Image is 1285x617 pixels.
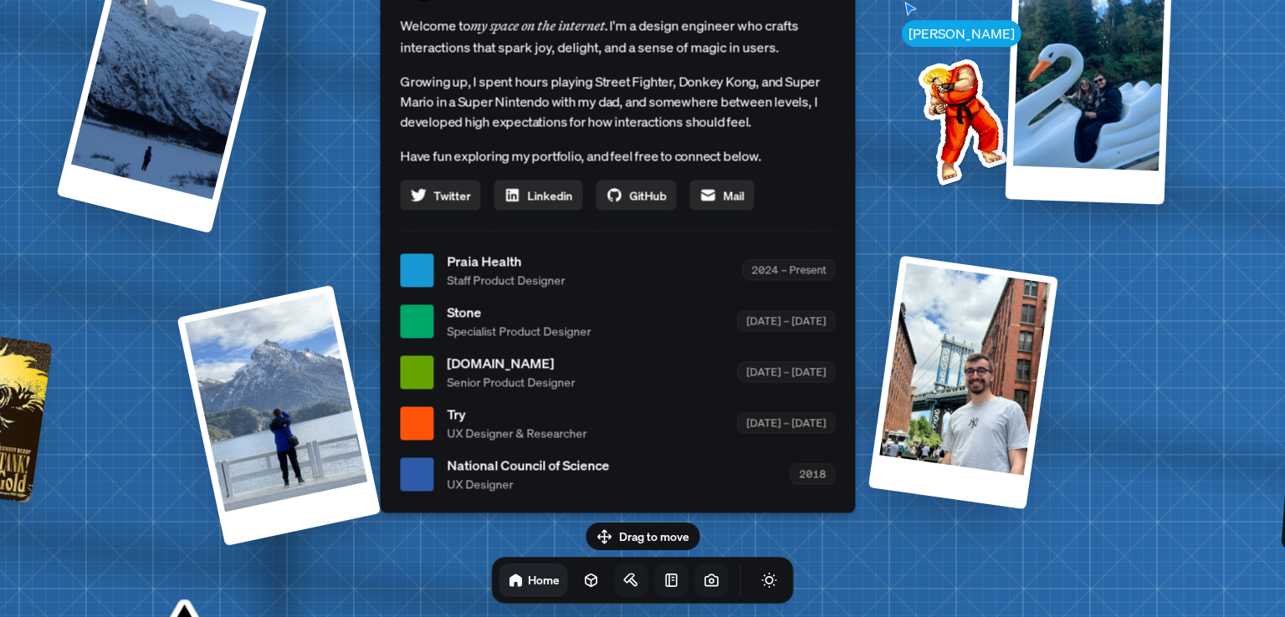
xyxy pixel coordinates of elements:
[737,361,835,382] div: [DATE] – [DATE]
[400,14,835,58] span: Welcome to I'm a design engineer who crafts interactions that spark joy, delight, and a sense of ...
[447,424,586,441] span: UX Designer & Researcher
[447,251,565,271] span: Praia Health
[470,17,609,33] em: my space on the internet.
[400,180,480,210] a: Twitter
[737,310,835,331] div: [DATE] – [DATE]
[447,353,575,373] span: [DOMAIN_NAME]
[447,373,575,390] span: Senior Product Designer
[494,180,582,210] a: Linkedin
[742,259,835,280] div: 2024 – Present
[753,563,786,597] button: Toggle Theme
[596,180,676,210] a: GitHub
[447,455,609,475] span: National Council of Science
[400,71,835,131] p: Growing up, I spent hours playing Street Fighter, Donkey Kong, and Super Mario in a Super Nintend...
[689,180,754,210] a: Mail
[400,145,835,166] p: Have fun exploring my portfolio, and feel free to connect below.
[447,475,609,492] span: UX Designer
[629,186,666,204] span: GitHub
[499,563,568,597] a: Home
[447,322,591,339] span: Specialist Product Designer
[527,186,572,204] span: Linkedin
[447,404,586,424] span: Try
[447,302,591,322] span: Stone
[875,34,1044,203] img: Profile example
[433,186,470,204] span: Twitter
[723,186,744,204] span: Mail
[790,463,835,484] div: 2018
[737,412,835,433] div: [DATE] – [DATE]
[447,271,565,288] span: Staff Product Designer
[528,572,560,588] h1: Home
